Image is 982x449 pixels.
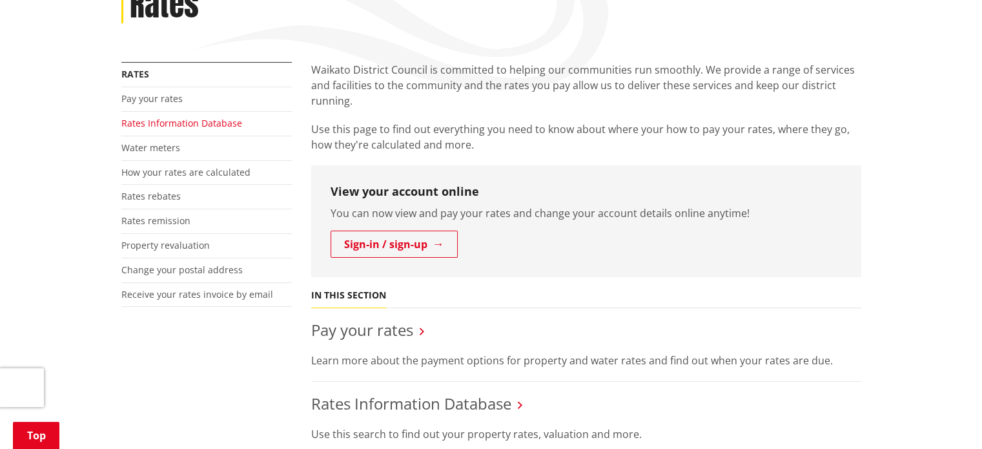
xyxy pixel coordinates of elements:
[311,426,861,442] p: Use this search to find out your property rates, valuation and more.
[311,62,861,109] p: Waikato District Council is committed to helping our communities run smoothly. We provide a range...
[121,190,181,202] a: Rates rebates
[311,393,511,414] a: Rates Information Database
[311,319,413,340] a: Pay your rates
[311,290,386,301] h5: In this section
[311,121,861,152] p: Use this page to find out everything you need to know about where your how to pay your rates, whe...
[121,214,190,227] a: Rates remission
[331,231,458,258] a: Sign-in / sign-up
[311,353,861,368] p: Learn more about the payment options for property and water rates and find out when your rates ar...
[121,68,149,80] a: Rates
[121,288,273,300] a: Receive your rates invoice by email
[121,141,180,154] a: Water meters
[121,166,251,178] a: How your rates are calculated
[121,117,242,129] a: Rates Information Database
[331,205,842,221] p: You can now view and pay your rates and change your account details online anytime!
[121,92,183,105] a: Pay your rates
[121,239,210,251] a: Property revaluation
[923,395,969,441] iframe: Messenger Launcher
[331,185,842,199] h3: View your account online
[121,264,243,276] a: Change your postal address
[13,422,59,449] a: Top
